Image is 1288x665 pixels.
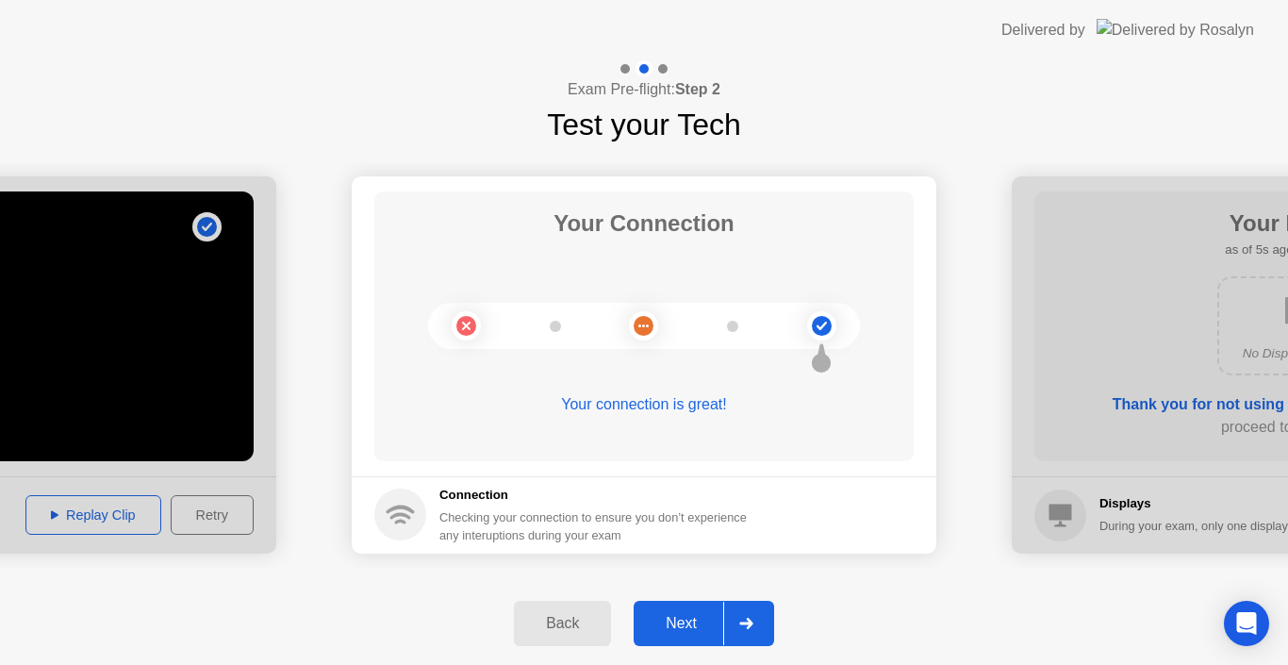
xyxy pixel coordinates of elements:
h1: Your Connection [553,207,735,241]
h1: Test your Tech [547,102,741,147]
button: Next [634,601,774,646]
img: Delivered by Rosalyn [1097,19,1254,41]
div: Your connection is great! [374,393,914,416]
b: Step 2 [675,81,720,97]
div: Checking your connection to ensure you don’t experience any interuptions during your exam [439,508,758,544]
h4: Exam Pre-flight: [568,78,720,101]
h5: Connection [439,486,758,505]
div: Open Intercom Messenger [1224,601,1269,646]
div: Next [639,615,723,632]
div: Delivered by [1001,19,1085,42]
div: Back [520,615,605,632]
button: Back [514,601,611,646]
